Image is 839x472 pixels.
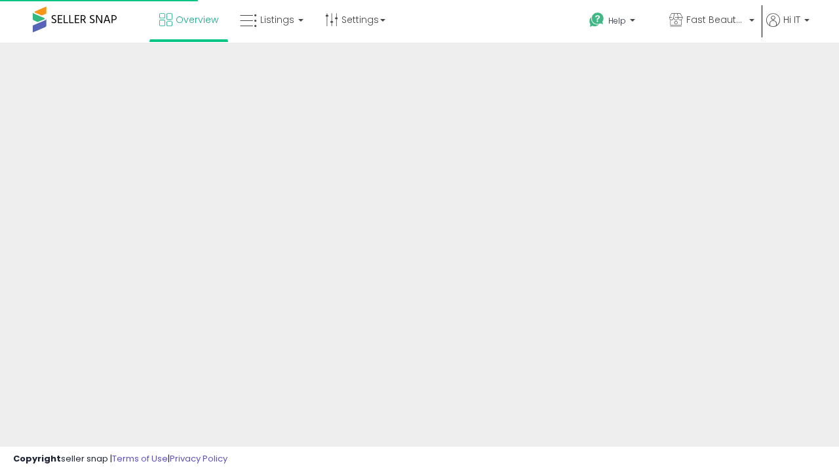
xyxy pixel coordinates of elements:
a: Help [579,2,657,43]
span: Listings [260,13,294,26]
span: Overview [176,13,218,26]
a: Privacy Policy [170,452,227,465]
span: Fast Beauty ([GEOGRAPHIC_DATA]) [686,13,745,26]
i: Get Help [589,12,605,28]
span: Help [608,15,626,26]
span: Hi IT [783,13,800,26]
strong: Copyright [13,452,61,465]
a: Hi IT [766,13,810,43]
div: seller snap | | [13,453,227,465]
a: Terms of Use [112,452,168,465]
